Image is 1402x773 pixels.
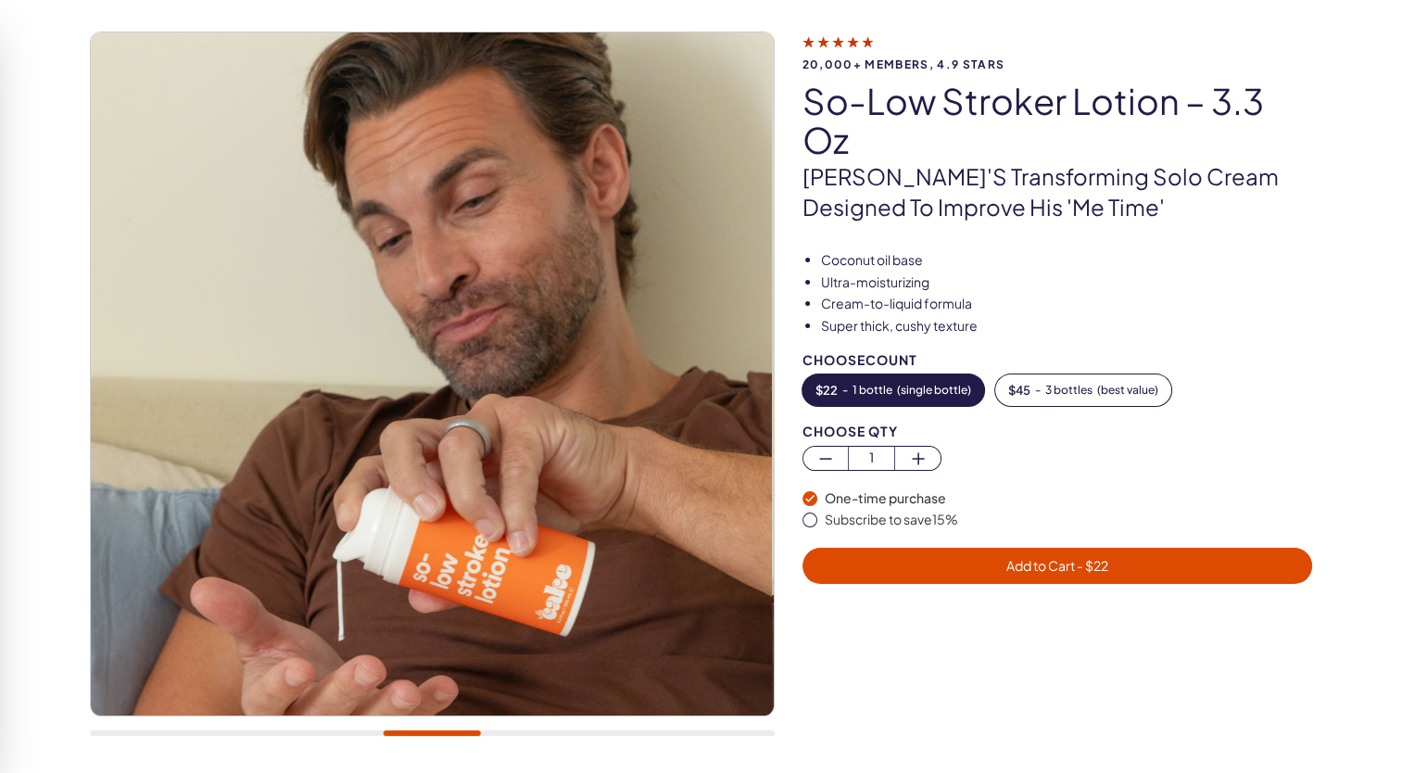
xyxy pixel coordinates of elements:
[802,82,1313,159] h1: So-Low Stroker Lotion – 3.3 oz
[802,33,1313,70] a: 20,000+ members, 4.9 stars
[1008,384,1030,397] span: $ 45
[1075,557,1108,574] span: - $ 22
[815,384,838,397] span: $ 22
[802,58,1313,70] span: 20,000+ members, 4.9 stars
[1045,384,1093,397] span: 3 bottles
[853,384,892,397] span: 1 bottle
[821,251,1313,270] li: Coconut oil base
[802,548,1313,584] button: Add to Cart - $22
[89,32,772,716] img: So-Low Stroker Lotion – 3.3 oz
[802,161,1313,223] p: [PERSON_NAME]'s transforming solo cream designed to improve his 'me time'
[825,489,1313,508] div: One-time purchase
[802,353,1313,367] div: Choose Count
[1097,384,1158,397] span: ( best value )
[995,374,1171,406] button: -
[897,384,971,397] span: ( single bottle )
[802,374,984,406] button: -
[825,511,1313,529] div: Subscribe to save 15 %
[849,447,894,468] span: 1
[821,273,1313,292] li: Ultra-moisturizing
[1006,557,1108,574] span: Add to Cart
[821,295,1313,313] li: Cream-to-liquid formula
[821,317,1313,336] li: Super thick, cushy texture
[802,425,1313,438] div: Choose Qty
